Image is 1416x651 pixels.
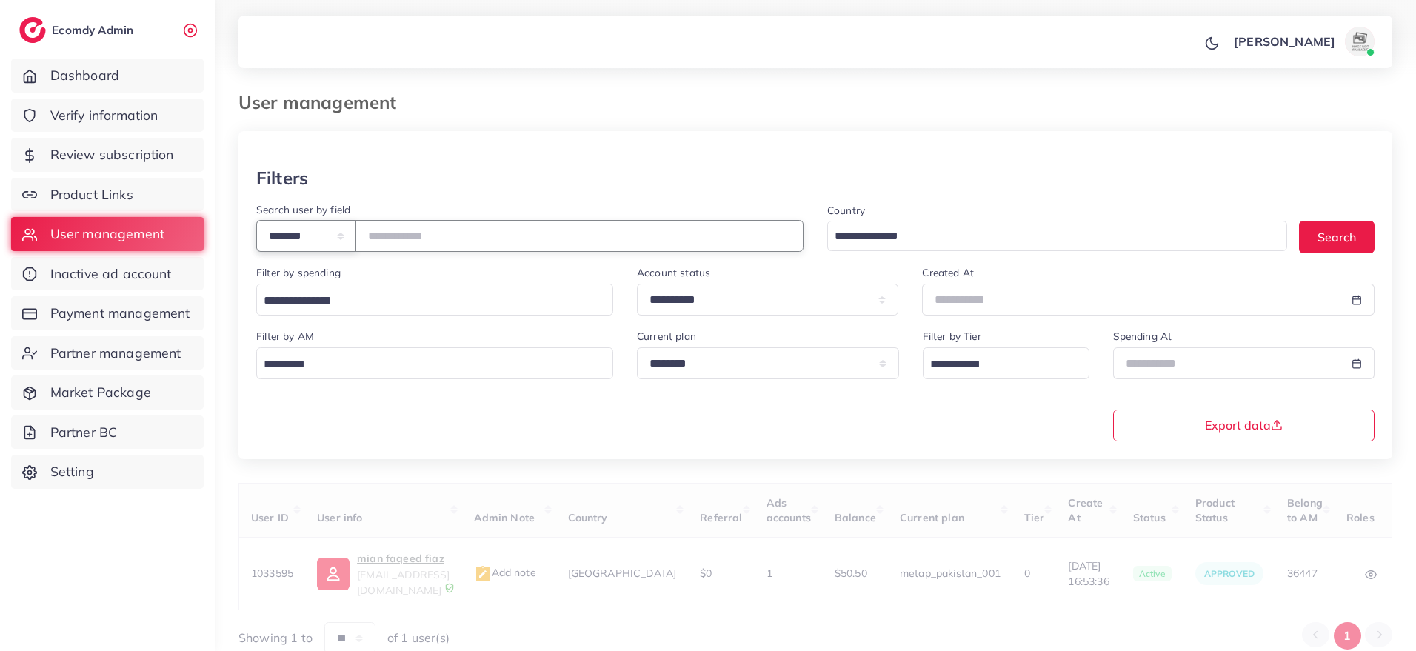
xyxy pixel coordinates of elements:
[1226,27,1380,56] a: [PERSON_NAME]avatar
[11,217,204,251] a: User management
[1234,33,1335,50] p: [PERSON_NAME]
[256,265,341,280] label: Filter by spending
[11,178,204,212] a: Product Links
[11,296,204,330] a: Payment management
[11,415,204,450] a: Partner BC
[256,202,350,217] label: Search user by field
[1205,419,1283,431] span: Export data
[50,145,174,164] span: Review subscription
[829,225,1268,248] input: Search for option
[50,423,118,442] span: Partner BC
[19,17,137,43] a: logoEcomdy Admin
[1113,410,1375,441] button: Export data
[923,347,1089,379] div: Search for option
[1345,27,1375,56] img: avatar
[50,264,172,284] span: Inactive ad account
[256,284,613,316] div: Search for option
[922,265,974,280] label: Created At
[258,353,594,376] input: Search for option
[50,304,190,323] span: Payment management
[637,265,710,280] label: Account status
[50,344,181,363] span: Partner management
[827,203,865,218] label: Country
[11,138,204,172] a: Review subscription
[258,290,594,313] input: Search for option
[256,167,308,189] h3: Filters
[256,347,613,379] div: Search for option
[1113,329,1172,344] label: Spending At
[50,106,158,125] span: Verify information
[50,224,164,244] span: User management
[50,185,133,204] span: Product Links
[11,257,204,291] a: Inactive ad account
[11,336,204,370] a: Partner management
[11,59,204,93] a: Dashboard
[52,23,137,37] h2: Ecomdy Admin
[19,17,46,43] img: logo
[925,353,1070,376] input: Search for option
[238,92,408,113] h3: User management
[11,375,204,410] a: Market Package
[50,66,119,85] span: Dashboard
[1299,221,1375,253] button: Search
[11,455,204,489] a: Setting
[637,329,696,344] label: Current plan
[923,329,981,344] label: Filter by Tier
[11,99,204,133] a: Verify information
[256,329,314,344] label: Filter by AM
[50,383,151,402] span: Market Package
[50,462,94,481] span: Setting
[827,221,1287,251] div: Search for option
